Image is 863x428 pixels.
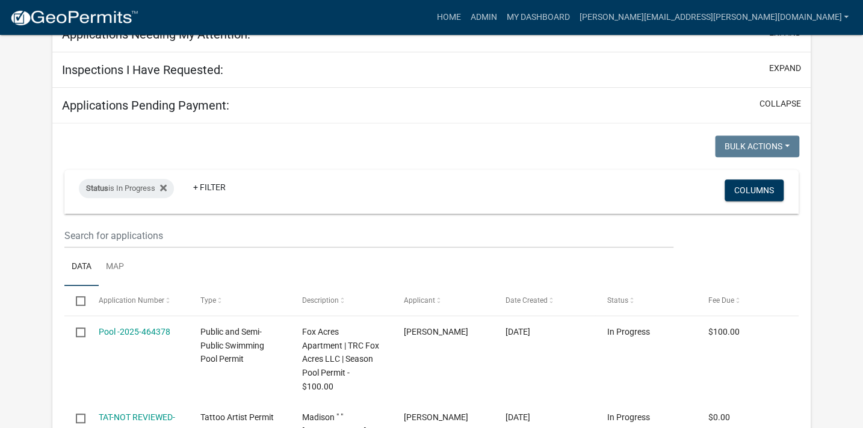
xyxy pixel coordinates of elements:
datatable-header-cell: Type [189,286,291,315]
datatable-header-cell: Applicant [392,286,493,315]
span: Fee Due [708,296,734,305]
datatable-header-cell: Status [595,286,697,315]
datatable-header-cell: Select [64,286,87,315]
span: 08/14/2025 [505,412,530,422]
h5: Applications Pending Payment: [62,98,229,113]
a: Admin [465,6,501,29]
a: Map [99,248,131,287]
span: Application Number [99,296,164,305]
span: Public and Semi-Public Swimming Pool Permit [200,327,264,364]
a: Data [64,248,99,287]
a: Pool -2025-464378 [99,327,170,337]
span: In Progress [607,412,649,422]
span: Date Created [505,296,547,305]
span: Description [302,296,339,305]
datatable-header-cell: Fee Due [697,286,799,315]
button: Bulk Actions [715,135,799,157]
button: collapse [759,98,801,110]
input: Search for applications [64,223,673,248]
span: Richard Vandall [404,327,468,337]
h5: Inspections I Have Requested: [62,63,223,77]
span: Type [200,296,216,305]
span: Fox Acres Apartment | TRC Fox Acres LLC | Season Pool Permit - $100.00 [302,327,379,391]
button: expand [769,62,801,75]
a: [PERSON_NAME][EMAIL_ADDRESS][PERSON_NAME][DOMAIN_NAME] [574,6,853,29]
div: is In Progress [79,179,174,198]
datatable-header-cell: Date Created [493,286,595,315]
span: $100.00 [708,327,740,337]
span: 08/15/2025 [505,327,530,337]
datatable-header-cell: Description [291,286,392,315]
a: Home [431,6,465,29]
button: Columns [725,179,784,201]
a: + Filter [184,176,235,198]
span: Applicant [404,296,435,305]
span: Tattoo Artist Permit [200,412,274,422]
span: In Progress [607,327,649,337]
datatable-header-cell: Application Number [87,286,189,315]
span: $0.00 [708,412,730,422]
span: Madison Drew Moore [404,412,468,422]
a: My Dashboard [501,6,574,29]
span: Status [607,296,628,305]
span: Status [86,184,108,193]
